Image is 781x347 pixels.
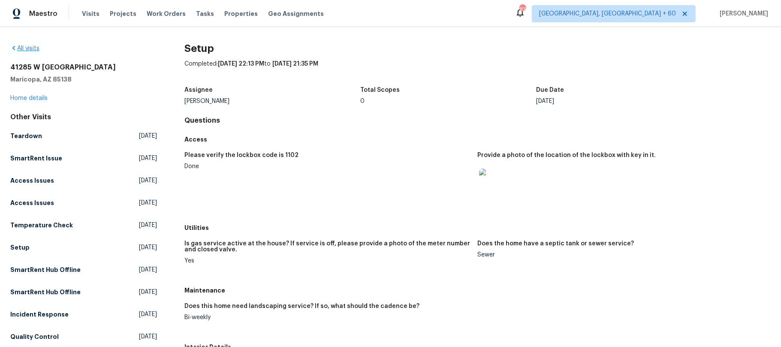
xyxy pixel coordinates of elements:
[360,98,536,104] div: 0
[10,221,73,229] h5: Temperature Check
[139,176,157,185] span: [DATE]
[716,9,768,18] span: [PERSON_NAME]
[519,5,525,14] div: 839
[10,329,157,344] a: Quality Control[DATE]
[139,154,157,163] span: [DATE]
[10,240,157,255] a: Setup[DATE]
[10,176,54,185] h5: Access Issues
[110,9,136,18] span: Projects
[184,303,419,309] h5: Does this home need landscaping service? If so, what should the cadence be?
[10,151,157,166] a: SmartRent Issue[DATE]
[184,87,213,93] h5: Assignee
[224,9,258,18] span: Properties
[477,152,656,158] h5: Provide a photo of the location of the lockbox with key in it.
[139,221,157,229] span: [DATE]
[10,243,30,252] h5: Setup
[10,199,54,207] h5: Access Issues
[10,217,157,233] a: Temperature Check[DATE]
[184,60,771,82] div: Completed: to
[10,95,48,101] a: Home details
[10,307,157,322] a: Incident Response[DATE]
[477,241,634,247] h5: Does the home have a septic tank or sewer service?
[10,288,81,296] h5: SmartRent Hub Offline
[10,45,39,51] a: All visits
[184,44,771,53] h2: Setup
[184,258,471,264] div: Yes
[184,98,360,104] div: [PERSON_NAME]
[139,266,157,274] span: [DATE]
[218,61,264,67] span: [DATE] 22:13 PM
[10,154,62,163] h5: SmartRent Issue
[360,87,400,93] h5: Total Scopes
[10,63,157,72] h2: 41285 W [GEOGRAPHIC_DATA]
[10,113,157,121] div: Other Visits
[147,9,186,18] span: Work Orders
[139,132,157,140] span: [DATE]
[184,223,771,232] h5: Utilities
[184,135,771,144] h5: Access
[184,116,771,125] h4: Questions
[10,75,157,84] h5: Maricopa, AZ 85138
[139,243,157,252] span: [DATE]
[184,314,471,320] div: Bi-weekly
[10,195,157,211] a: Access Issues[DATE]
[272,61,318,67] span: [DATE] 21:35 PM
[10,332,59,341] h5: Quality Control
[139,288,157,296] span: [DATE]
[10,266,81,274] h5: SmartRent Hub Offline
[10,284,157,300] a: SmartRent Hub Offline[DATE]
[536,87,564,93] h5: Due Date
[184,286,771,295] h5: Maintenance
[196,11,214,17] span: Tasks
[82,9,100,18] span: Visits
[539,9,676,18] span: [GEOGRAPHIC_DATA], [GEOGRAPHIC_DATA] + 60
[29,9,57,18] span: Maestro
[536,98,712,104] div: [DATE]
[139,199,157,207] span: [DATE]
[139,310,157,319] span: [DATE]
[10,310,69,319] h5: Incident Response
[184,163,471,169] div: Done
[10,173,157,188] a: Access Issues[DATE]
[10,132,42,140] h5: Teardown
[184,152,299,158] h5: Please verify the lockbox code is 1102
[268,9,324,18] span: Geo Assignments
[477,252,764,258] div: Sewer
[184,241,471,253] h5: Is gas service active at the house? If service is off, please provide a photo of the meter number...
[10,128,157,144] a: Teardown[DATE]
[10,262,157,278] a: SmartRent Hub Offline[DATE]
[139,332,157,341] span: [DATE]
